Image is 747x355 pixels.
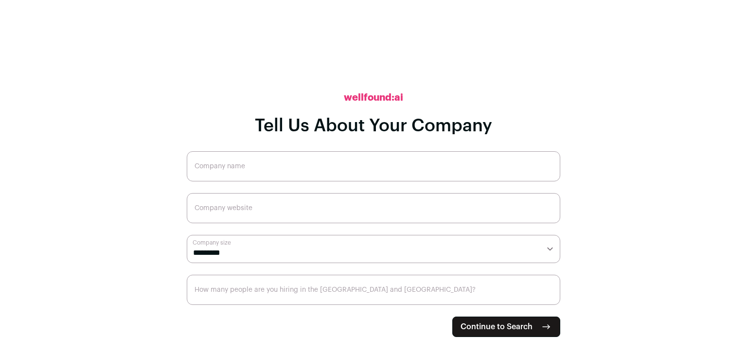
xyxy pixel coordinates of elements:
h2: wellfound:ai [344,91,403,105]
span: Continue to Search [461,321,533,333]
input: Company name [187,151,560,181]
input: How many people are you hiring in the US and Canada? [187,275,560,305]
input: Company website [187,193,560,223]
button: Continue to Search [452,317,560,337]
h1: Tell Us About Your Company [255,116,492,136]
